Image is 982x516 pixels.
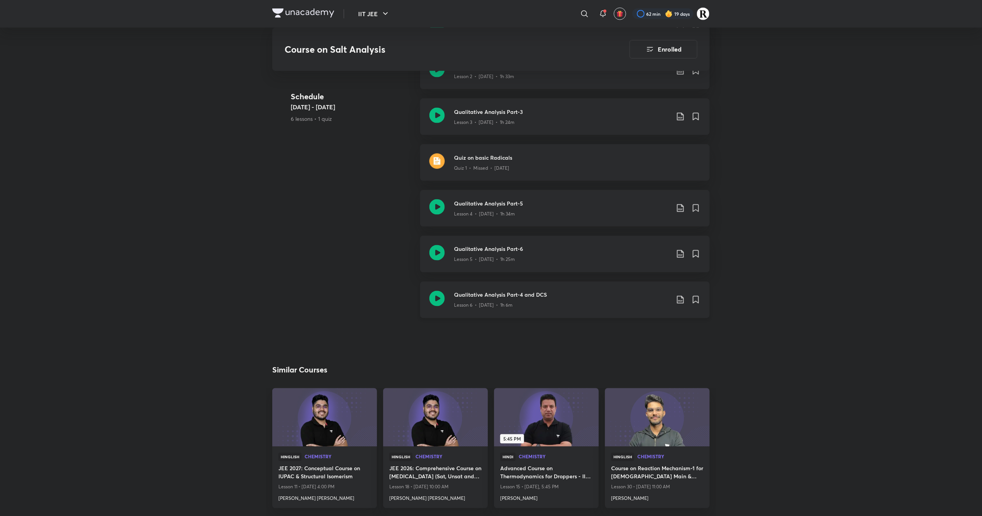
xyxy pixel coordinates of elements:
[389,482,482,492] p: Lesson 18 • [DATE] 10:00 AM
[637,454,704,459] span: Chemistry
[454,302,513,309] p: Lesson 6 • [DATE] • 1h 6m
[617,10,623,17] img: avatar
[389,453,412,461] span: Hinglish
[500,492,593,502] a: [PERSON_NAME]
[665,10,673,18] img: streak
[500,453,516,461] span: Hindi
[420,236,710,282] a: Qualitative Analysis Part-6Lesson 5 • [DATE] • 1h 25m
[630,40,697,58] button: Enrolled
[454,73,514,80] p: Lesson 2 • [DATE] • 1h 33m
[278,482,371,492] p: Lesson 11 • [DATE] 4:00 PM
[611,482,704,492] p: Lesson 30 • [DATE] 11:00 AM
[454,245,670,253] h3: Qualitative Analysis Part-6
[454,210,515,217] p: Lesson 4 • [DATE] • 1h 34m
[500,464,593,482] a: Advanced Course on Thermodynamics for Droppers - IIT JEE 2026
[278,464,371,482] a: JEE 2027: Conceptual Course on IUPAC & Structural Isomerism
[416,454,482,459] span: Chemistry
[291,102,414,111] h5: [DATE] - [DATE]
[454,165,509,172] p: Quiz 1 • Missed • [DATE]
[611,453,634,461] span: Hinglish
[637,454,704,460] a: Chemistry
[389,464,482,482] a: JEE 2026: Comprehensive Course on [MEDICAL_DATA] (Sat, Unsat and Aromatic)
[416,454,482,460] a: Chemistry
[420,99,710,144] a: Qualitative Analysis Part-3Lesson 3 • [DATE] • 1h 24m
[272,364,327,376] h2: Similar Courses
[383,388,488,447] a: new-thumbnail
[500,434,524,444] span: 5:45 PM
[305,454,371,459] span: Chemistry
[278,492,371,502] a: [PERSON_NAME] [PERSON_NAME]
[420,53,710,99] a: Qualitative Analysis Part-2Lesson 2 • [DATE] • 1h 33m
[272,388,377,447] a: new-thumbnail
[605,388,710,447] a: new-thumbnail
[420,190,710,236] a: Qualitative Analysis Part-5Lesson 4 • [DATE] • 1h 34m
[519,454,593,459] span: Chemistry
[272,8,334,18] img: Company Logo
[454,108,670,116] h3: Qualitative Analysis Part-3
[697,7,710,20] img: Rakhi Sharma
[278,453,302,461] span: Hinglish
[454,199,670,207] h3: Qualitative Analysis Part-5
[285,44,586,55] h3: Course on Salt Analysis
[429,154,445,169] img: quiz
[420,144,710,190] a: quizQuiz on basic RadicalsQuiz 1 • Missed • [DATE]
[454,154,700,162] h3: Quiz on basic Radicals
[454,119,514,126] p: Lesson 3 • [DATE] • 1h 24m
[271,387,378,447] img: new-thumbnail
[382,387,489,447] img: new-thumbnail
[604,387,711,447] img: new-thumbnail
[611,492,704,502] a: [PERSON_NAME]
[519,454,593,460] a: Chemistry
[494,388,599,447] a: new-thumbnail5:45 PM
[454,291,670,299] h3: Qualitative Analysis Part-4 and DCS
[500,482,593,492] p: Lesson 15 • [DATE], 5:45 PM
[614,8,626,20] button: avatar
[305,454,371,460] a: Chemistry
[389,492,482,502] a: [PERSON_NAME] [PERSON_NAME]
[354,6,395,22] button: IIT JEE
[454,256,515,263] p: Lesson 5 • [DATE] • 1h 25m
[493,387,600,447] img: new-thumbnail
[291,90,414,102] h4: Schedule
[611,464,704,482] a: Course on Reaction Mechanism-1 for [DEMOGRAPHIC_DATA] Main & Advanced 2026
[420,282,710,327] a: Qualitative Analysis Part-4 and DCSLesson 6 • [DATE] • 1h 6m
[291,114,414,122] p: 6 lessons • 1 quiz
[272,8,334,20] a: Company Logo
